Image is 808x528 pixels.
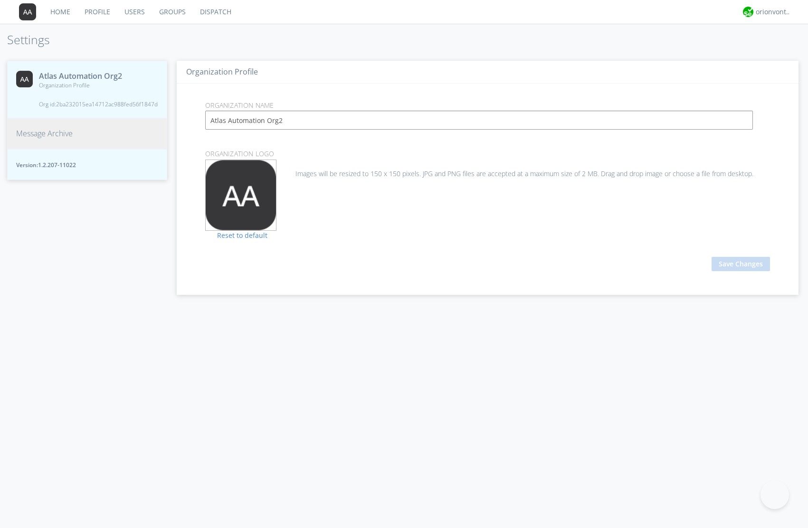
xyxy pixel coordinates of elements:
[198,100,777,111] p: Organization Name
[16,128,73,139] span: Message Archive
[198,149,777,159] p: Organization Logo
[7,149,167,180] button: Version:1.2.207-11022
[7,118,167,149] button: Message Archive
[39,71,158,82] span: Atlas Automation Org2
[16,71,33,87] img: 373638.png
[186,68,789,76] h3: Organization Profile
[205,231,267,240] a: Reset to default
[712,257,770,271] button: Save Changes
[206,160,276,230] img: 373638.png
[743,7,753,17] img: 29d36aed6fa347d5a1537e7736e6aa13
[19,3,36,20] img: 373638.png
[756,7,791,17] div: orionvontas+atlas+automation+org2
[205,160,770,179] div: Images will be resized to 150 x 150 pixels. JPG and PNG files are accepted at a maximum size of 2...
[16,161,158,169] span: Version: 1.2.207-11022
[7,61,167,119] button: Atlas Automation Org2Organization ProfileOrg id:2ba232015ea14712ac988fed56f1847d
[39,81,158,89] span: Organization Profile
[205,111,753,130] input: Enter Organization Name
[39,100,158,108] span: Org id: 2ba232015ea14712ac988fed56f1847d
[760,481,789,509] iframe: Toggle Customer Support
